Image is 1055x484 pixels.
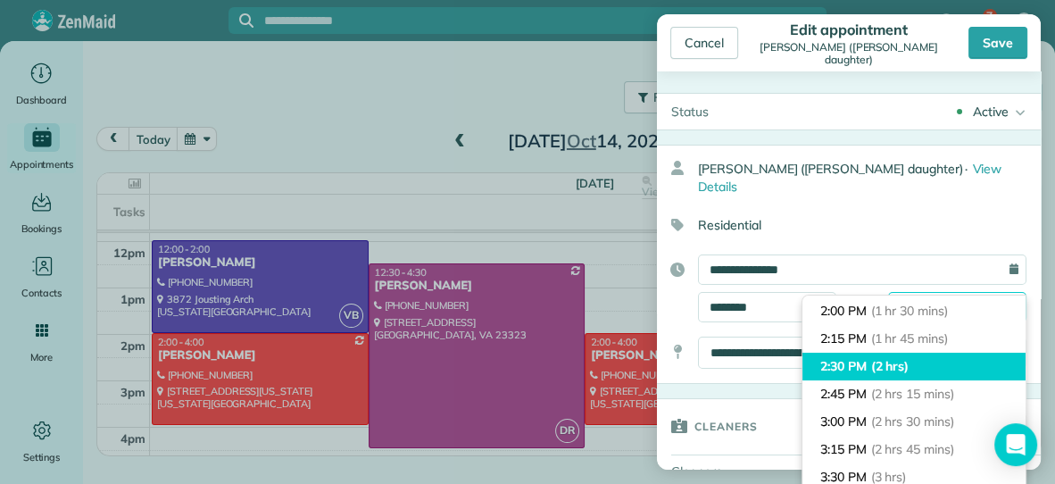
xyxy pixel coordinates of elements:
[973,103,1009,121] div: Active
[657,210,1026,240] div: Residential
[698,153,1041,203] div: [PERSON_NAME] ([PERSON_NAME] daughter)
[871,441,954,457] span: (2 hrs 45 mins)
[746,41,951,66] div: [PERSON_NAME] ([PERSON_NAME] daughter)
[670,27,738,59] div: Cancel
[694,399,758,453] h3: Cleaners
[802,325,1026,353] li: 2:15 PM
[994,423,1037,466] div: Open Intercom Messenger
[802,353,1026,380] li: 2:30 PM
[657,94,723,129] div: Status
[871,303,948,319] span: (1 hr 30 mins)
[871,330,948,346] span: (1 hr 45 mins)
[871,386,954,402] span: (2 hrs 15 mins)
[871,413,954,430] span: (2 hrs 30 mins)
[802,408,1026,436] li: 3:00 PM
[802,380,1026,408] li: 2:45 PM
[965,161,968,177] span: ·
[746,21,951,38] div: Edit appointment
[802,297,1026,325] li: 2:00 PM
[871,358,910,374] span: (2 hrs)
[968,27,1027,59] div: Save
[802,436,1026,463] li: 3:15 PM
